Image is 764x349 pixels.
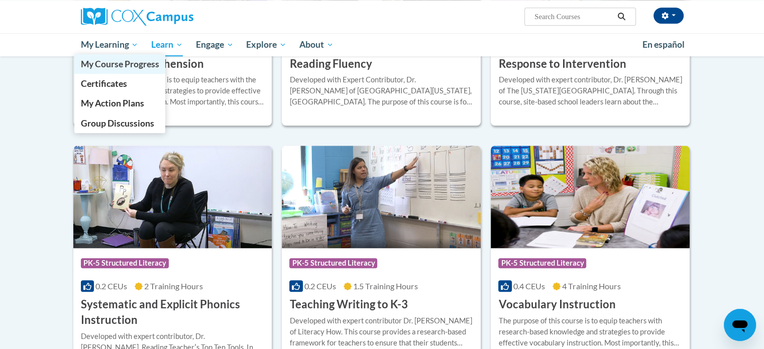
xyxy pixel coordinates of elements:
img: Course Logo [282,146,481,248]
span: My Learning [80,39,138,51]
a: Cox Campus [81,8,272,26]
span: My Action Plans [80,98,144,108]
a: Certificates [74,74,166,93]
input: Search Courses [533,11,614,23]
a: Explore [240,33,293,56]
img: Cox Campus [81,8,193,26]
a: My Course Progress [74,54,166,74]
span: 2 Training Hours [144,281,203,291]
h3: Teaching Writing to K-3 [289,297,407,312]
span: My Course Progress [80,59,159,69]
button: Account Settings [653,8,684,24]
a: Learn [145,33,189,56]
span: Group Discussions [80,118,154,129]
span: PK-5 Structured Literacy [81,258,169,268]
a: En español [636,34,691,55]
span: 4 Training Hours [562,281,621,291]
div: The purpose of this course is to equip teachers with the necessary knowledge and strategies to pr... [81,74,265,107]
button: Search [614,11,629,23]
a: Engage [189,33,240,56]
h3: Vocabulary Instruction [498,297,615,312]
span: Engage [196,39,234,51]
span: Learn [151,39,183,51]
div: Developed with expert contributor, Dr. [PERSON_NAME] of The [US_STATE][GEOGRAPHIC_DATA]. Through ... [498,74,682,107]
span: Certificates [80,78,127,89]
h3: Systematic and Explicit Phonics Instruction [81,297,265,328]
img: Course Logo [73,146,272,248]
h3: Response to Intervention [498,56,626,72]
span: En español [642,39,685,50]
a: My Action Plans [74,93,166,113]
span: 0.4 CEUs [513,281,545,291]
div: Developed with Expert Contributor, Dr. [PERSON_NAME] of [GEOGRAPHIC_DATA][US_STATE], [GEOGRAPHIC_... [289,74,473,107]
iframe: Button to launch messaging window [724,309,756,341]
span: Explore [246,39,286,51]
div: Developed with expert contributor Dr. [PERSON_NAME] of Literacy How. This course provides a resea... [289,315,473,348]
span: PK-5 Structured Literacy [498,258,586,268]
div: Main menu [66,33,699,56]
img: Course Logo [491,146,690,248]
span: 0.2 CEUs [304,281,336,291]
div: The purpose of this course is to equip teachers with research-based knowledge and strategies to p... [498,315,682,348]
span: About [299,39,334,51]
span: 1.5 Training Hours [353,281,418,291]
a: My Learning [74,33,145,56]
a: Group Discussions [74,113,166,133]
a: About [293,33,340,56]
h3: Reading Fluency [289,56,372,72]
span: PK-5 Structured Literacy [289,258,377,268]
span: 0.2 CEUs [95,281,127,291]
